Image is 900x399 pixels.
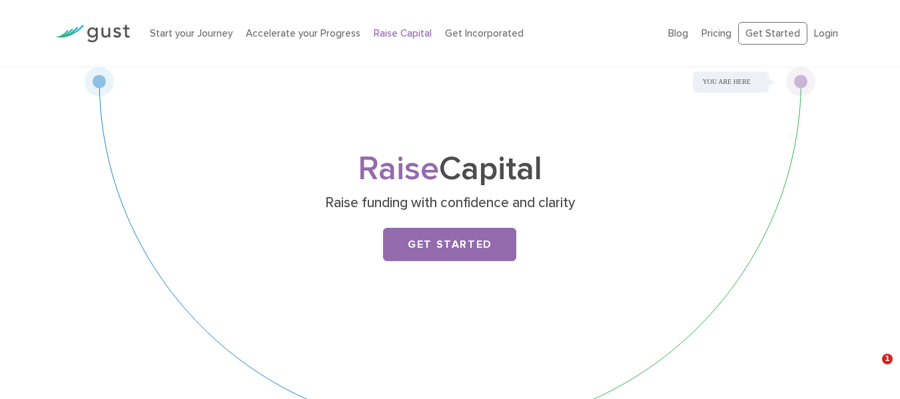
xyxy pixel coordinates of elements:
a: Login [814,27,838,39]
h1: Capital [187,154,713,185]
span: Raise [358,149,439,189]
a: Get Started [383,228,516,261]
a: Get Incorporated [445,27,524,39]
a: Accelerate your Progress [246,27,360,39]
p: Raise funding with confidence and clarity [192,194,708,212]
a: Blog [668,27,688,39]
a: Pricing [701,27,731,39]
iframe: Chat Widget [833,335,900,399]
a: Get Started [738,22,807,45]
a: Start your Journey [150,27,232,39]
a: Raise Capital [374,27,432,39]
img: Gust Logo [55,25,130,43]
